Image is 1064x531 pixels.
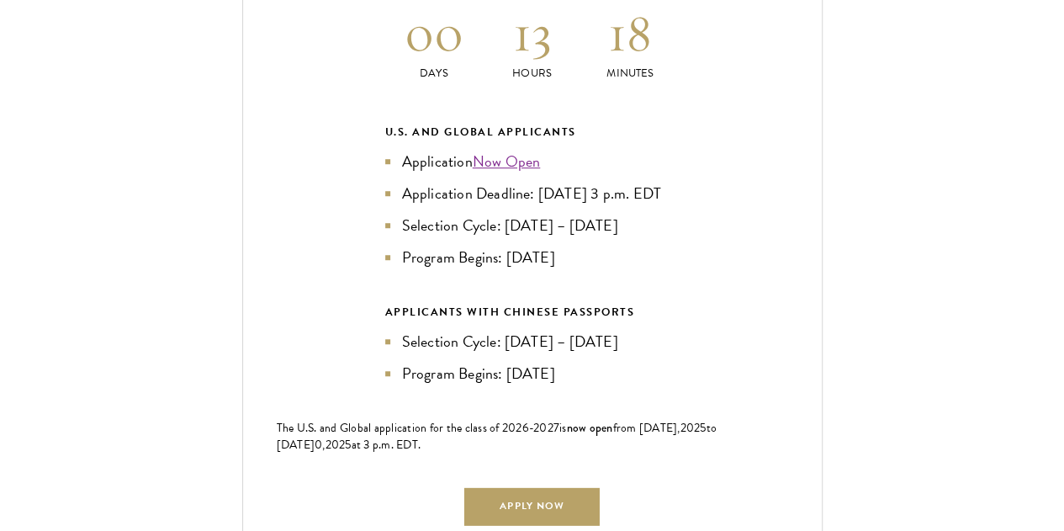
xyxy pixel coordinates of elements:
[464,487,599,525] a: Apply Now
[522,419,529,437] span: 6
[352,436,421,454] span: at 3 p.m. EDT.
[385,65,484,82] p: Days
[385,214,680,237] li: Selection Cycle: [DATE] – [DATE]
[553,419,559,437] span: 7
[315,436,322,454] span: 0
[385,150,680,173] li: Application
[385,182,680,205] li: Application Deadline: [DATE] 3 p.m. EDT
[385,123,680,141] div: U.S. and Global Applicants
[473,150,541,173] a: Now Open
[277,419,522,437] span: The U.S. and Global application for the class of 202
[277,419,717,454] span: to [DATE]
[326,436,346,454] span: 202
[483,65,581,82] p: Hours
[680,419,701,437] span: 202
[529,419,553,437] span: -202
[322,436,325,454] span: ,
[613,419,680,437] span: from [DATE],
[385,246,680,269] li: Program Begins: [DATE]
[559,419,567,437] span: is
[581,65,680,82] p: Minutes
[567,419,613,436] span: now open
[581,2,680,65] h2: 18
[385,2,484,65] h2: 00
[345,436,351,454] span: 5
[385,303,680,321] div: APPLICANTS WITH CHINESE PASSPORTS
[700,419,706,437] span: 5
[385,362,680,385] li: Program Begins: [DATE]
[483,2,581,65] h2: 13
[385,330,680,353] li: Selection Cycle: [DATE] – [DATE]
